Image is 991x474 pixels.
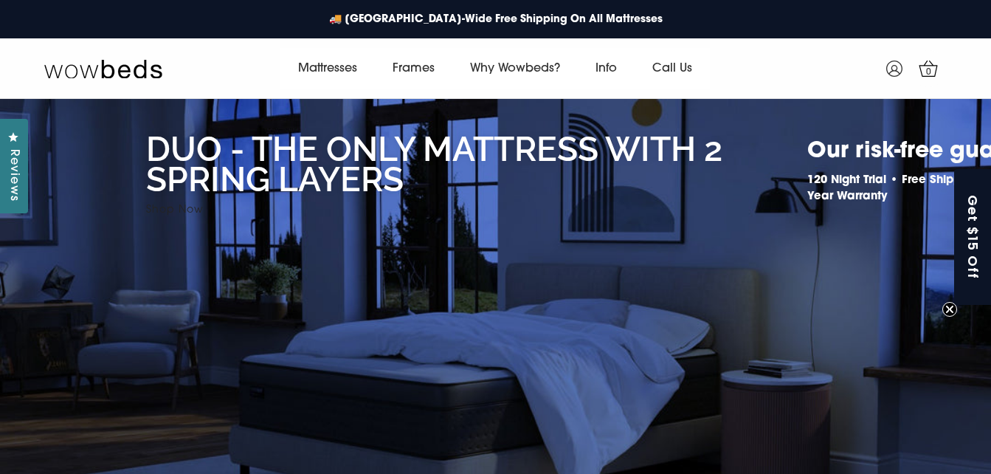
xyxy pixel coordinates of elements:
[322,4,670,35] a: 🚚 [GEOGRAPHIC_DATA]-Wide Free Shipping On All Mattresses
[146,205,204,216] a: Shop Now
[578,48,635,89] a: Info
[635,48,710,89] a: Call Us
[375,48,452,89] a: Frames
[942,302,957,317] button: Close teaser
[44,58,162,79] img: Wow Beds Logo
[146,134,800,195] h2: Duo - the only mattress with 2 spring layers
[280,48,375,89] a: Mattresses
[4,149,23,202] span: Reviews
[910,50,947,87] a: 0
[922,65,936,80] span: 0
[452,48,578,89] a: Why Wowbeds?
[964,195,983,280] span: Get $15 Off
[954,169,991,305] div: Get $15 OffClose teaser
